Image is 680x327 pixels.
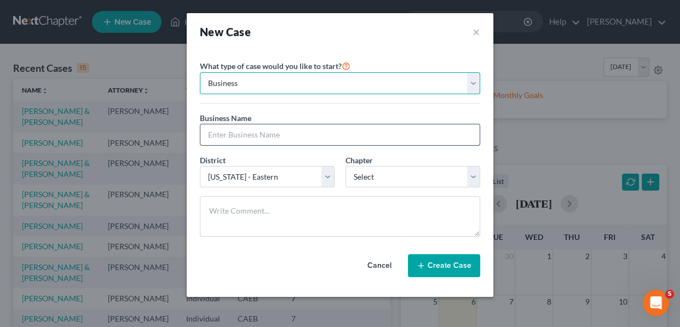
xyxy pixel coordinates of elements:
[408,254,480,277] button: Create Case
[200,59,350,72] label: What type of case would you like to start?
[200,113,251,123] span: Business Name
[665,290,674,299] span: 5
[355,255,404,277] button: Cancel
[472,24,480,39] button: ×
[643,290,669,316] iframe: Intercom live chat
[200,124,480,145] input: Enter Business Name
[200,156,226,165] span: District
[345,156,373,165] span: Chapter
[200,25,251,38] strong: New Case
